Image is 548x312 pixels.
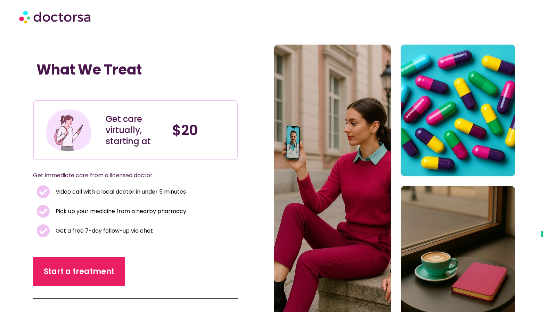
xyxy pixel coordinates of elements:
a: Start a treatment [33,257,125,286]
iframe: Customer reviews powered by Trustpilot [36,85,141,93]
span: Start a treatment [44,266,114,277]
button: Your consent preferences for tracking technologies [536,228,548,240]
span: Video call with a local doctor in under 5 minutes [54,187,186,197]
span: Pick up your medicine from a nearby pharmacy [54,206,186,216]
p: Get immediate care from a licensed doctor. [33,171,221,180]
h1: What We Treat [36,61,235,78]
img: Illustration depicting a young woman in a casual outfit, engaged with her smartphone. She has a p... [45,106,93,154]
div: Get care virtually, starting at [106,114,165,147]
h4: $20 [172,122,232,139]
span: Get a free 7-day follow-up via chat [54,226,153,236]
